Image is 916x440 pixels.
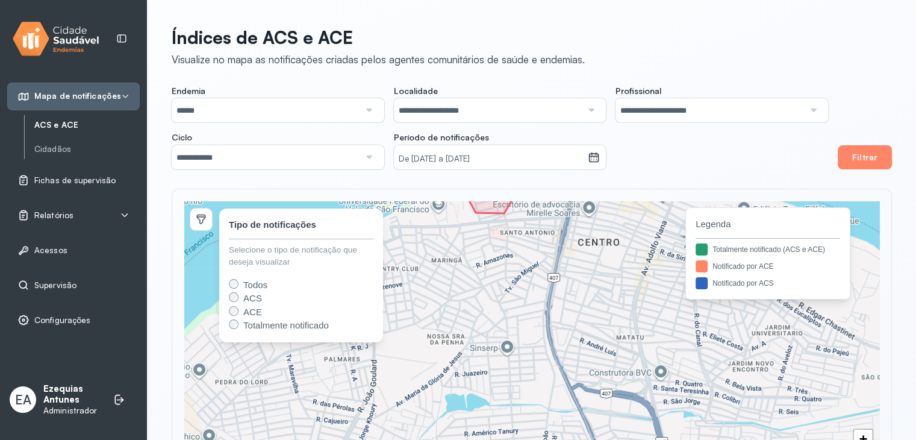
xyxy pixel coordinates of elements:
[34,175,116,186] span: Fichas de supervisão
[838,145,892,169] button: Filtrar
[34,210,73,221] span: Relatórios
[34,280,76,291] span: Supervisão
[229,218,316,232] div: Tipo de notificações
[172,27,585,48] p: Índices de ACS e ACE
[712,278,773,289] div: Notificado por ACS
[615,86,661,96] span: Profissional
[17,244,129,256] a: Acessos
[243,320,329,330] span: Totalmente notificado
[172,86,205,96] span: Endemia
[394,86,438,96] span: Localidade
[34,142,140,157] a: Cidadãos
[229,244,373,269] div: Selecione o tipo de notificação que deseja visualizar
[696,218,840,231] span: Legenda
[34,144,140,154] a: Cidadãos
[34,120,140,130] a: ACS e ACE
[34,118,140,133] a: ACS e ACE
[34,91,121,101] span: Mapa de notificações
[172,53,585,66] div: Visualize no mapa as notificações criadas pelos agentes comunitários de saúde e endemias.
[172,132,192,143] span: Ciclo
[15,392,31,407] span: EA
[13,19,99,58] img: logo.svg
[712,244,825,255] div: Totalmente notificado (ACS e ACE)
[43,406,101,416] p: Administrador
[399,153,583,165] small: De [DATE] a [DATE]
[243,307,262,317] span: ACE
[34,315,90,325] span: Configurações
[243,293,262,303] span: ACS
[712,261,773,272] div: Notificado por ACE
[394,132,489,143] span: Período de notificações
[43,383,101,406] p: Ezequias Antunes
[17,314,129,326] a: Configurações
[34,245,67,256] span: Acessos
[17,279,129,291] a: Supervisão
[243,280,267,290] span: Todos
[17,174,129,186] a: Fichas de supervisão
